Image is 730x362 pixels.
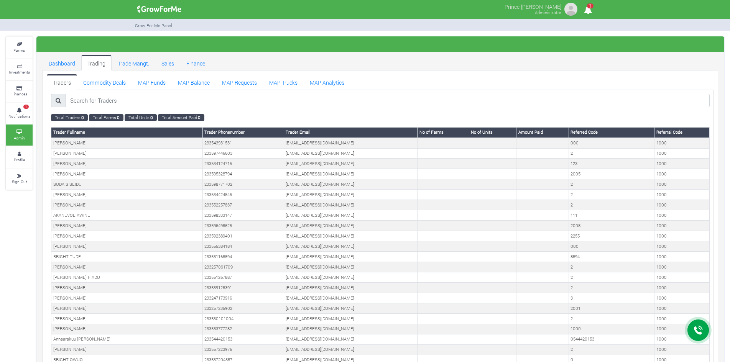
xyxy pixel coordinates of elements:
td: 233534124715 [202,159,284,169]
a: Finance [180,55,211,70]
td: 1000 [654,190,710,200]
td: 233595328794 [202,169,284,179]
a: 1 [580,7,595,15]
td: 3 [569,293,654,303]
a: MAP Balance [172,74,216,90]
a: Investments [6,59,33,80]
small: Total Units: [125,114,157,121]
td: 1000 [654,179,710,190]
td: 233530101004 [202,314,284,324]
th: Referred Code [569,127,654,138]
td: [PERSON_NAME] [51,283,203,293]
td: AKANEVOE AWINE [51,210,203,221]
small: Notifications [8,113,30,119]
td: Annaarakuu [PERSON_NAME] [51,334,203,344]
a: Trading [81,55,112,70]
td: 233552257837 [202,200,284,210]
td: 2 [569,344,654,355]
td: 1000 [654,221,710,231]
td: [EMAIL_ADDRESS][DOMAIN_NAME] [284,272,418,283]
a: MAP Requests [216,74,263,90]
td: 1000 [654,303,710,314]
td: 1000 [654,231,710,241]
a: Admin [6,124,33,146]
td: 2 [569,179,654,190]
td: SUDAIS SEIDU [51,179,203,190]
td: 233596498625 [202,221,284,231]
small: Total Amount Paid: [158,114,204,121]
small: Administrator [535,10,561,15]
i: Notifications [580,2,595,19]
td: [EMAIL_ADDRESS][DOMAIN_NAME] [284,148,418,159]
small: Farms [13,48,25,53]
td: 111 [569,210,654,221]
td: 2005 [569,169,654,179]
td: 1000 [654,138,710,148]
td: 233555384184 [202,241,284,252]
td: 233592389401 [202,231,284,241]
small: Total Farms: [89,114,123,121]
td: [PERSON_NAME] [51,138,203,148]
a: Profile [6,146,33,167]
a: Sign Out [6,169,33,190]
a: Trade Mangt. [112,55,155,70]
a: Commodity Deals [77,74,132,90]
td: 233544420153 [202,334,284,344]
td: 1000 [654,324,710,334]
b: 0 [198,115,201,120]
small: Admin [14,135,25,141]
a: Finances [6,81,33,102]
td: [PERSON_NAME] [51,190,203,200]
a: MAP Analytics [304,74,350,90]
td: 2001 [569,303,654,314]
td: 1000 [654,169,710,179]
td: [PERSON_NAME] [51,324,203,334]
td: [EMAIL_ADDRESS][DOMAIN_NAME] [284,293,418,303]
td: 2 [569,200,654,210]
td: [EMAIL_ADDRESS][DOMAIN_NAME] [284,241,418,252]
td: [EMAIL_ADDRESS][DOMAIN_NAME] [284,210,418,221]
td: [EMAIL_ADDRESS][DOMAIN_NAME] [284,179,418,190]
small: Profile [14,157,25,162]
td: 2 [569,148,654,159]
td: 233551168594 [202,252,284,262]
th: Trader Email [284,127,418,138]
td: 000 [569,138,654,148]
td: 2255 [569,231,654,241]
td: 233553777282 [202,324,284,334]
th: Trader Fullname [51,127,203,138]
td: 0544420153 [569,334,654,344]
td: 233257235902 [202,303,284,314]
td: [EMAIL_ADDRESS][DOMAIN_NAME] [284,200,418,210]
b: 0 [150,115,153,120]
td: [EMAIL_ADDRESS][DOMAIN_NAME] [284,283,418,293]
a: Farms [6,37,33,58]
b: 0 [81,115,84,120]
td: 000 [569,241,654,252]
small: Sign Out [12,179,27,184]
td: 1000 [654,159,710,169]
a: Traders [47,74,77,90]
td: 1000 [654,283,710,293]
td: 233557223976 [202,344,284,355]
th: No of Units [469,127,516,138]
td: 1000 [654,272,710,283]
td: [PERSON_NAME] [51,148,203,159]
th: No of Farms [418,127,469,138]
td: [EMAIL_ADDRESS][DOMAIN_NAME] [284,344,418,355]
td: 2 [569,190,654,200]
td: [EMAIL_ADDRESS][DOMAIN_NAME] [284,303,418,314]
td: 2 [569,272,654,283]
td: 1000 [654,293,710,303]
td: [EMAIL_ADDRESS][DOMAIN_NAME] [284,169,418,179]
td: [PERSON_NAME] [51,344,203,355]
b: 0 [117,115,120,120]
td: [EMAIL_ADDRESS][DOMAIN_NAME] [284,221,418,231]
span: 1 [23,105,29,109]
td: 2 [569,283,654,293]
td: 8594 [569,252,654,262]
td: [EMAIL_ADDRESS][DOMAIN_NAME] [284,314,418,324]
td: [EMAIL_ADDRESS][DOMAIN_NAME] [284,138,418,148]
a: 1 Notifications [6,103,33,124]
td: 1000 [654,334,710,344]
